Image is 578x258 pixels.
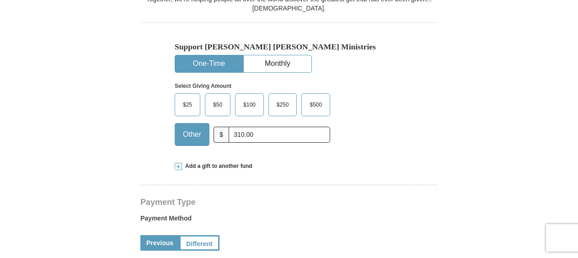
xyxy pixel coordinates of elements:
label: Payment Method [140,214,438,227]
span: $250 [272,98,294,112]
span: $ [214,127,229,143]
button: Monthly [244,55,311,72]
span: $25 [178,98,197,112]
strong: Select Giving Amount [175,83,231,89]
span: Add a gift to another fund [182,162,252,170]
input: Other Amount [229,127,330,143]
span: Other [178,128,206,141]
a: Different [179,235,219,251]
h4: Payment Type [140,199,438,206]
button: One-Time [175,55,243,72]
span: $100 [239,98,260,112]
h5: Support [PERSON_NAME] [PERSON_NAME] Ministries [175,42,403,52]
a: Previous [140,235,179,251]
span: $50 [209,98,227,112]
span: $500 [305,98,326,112]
